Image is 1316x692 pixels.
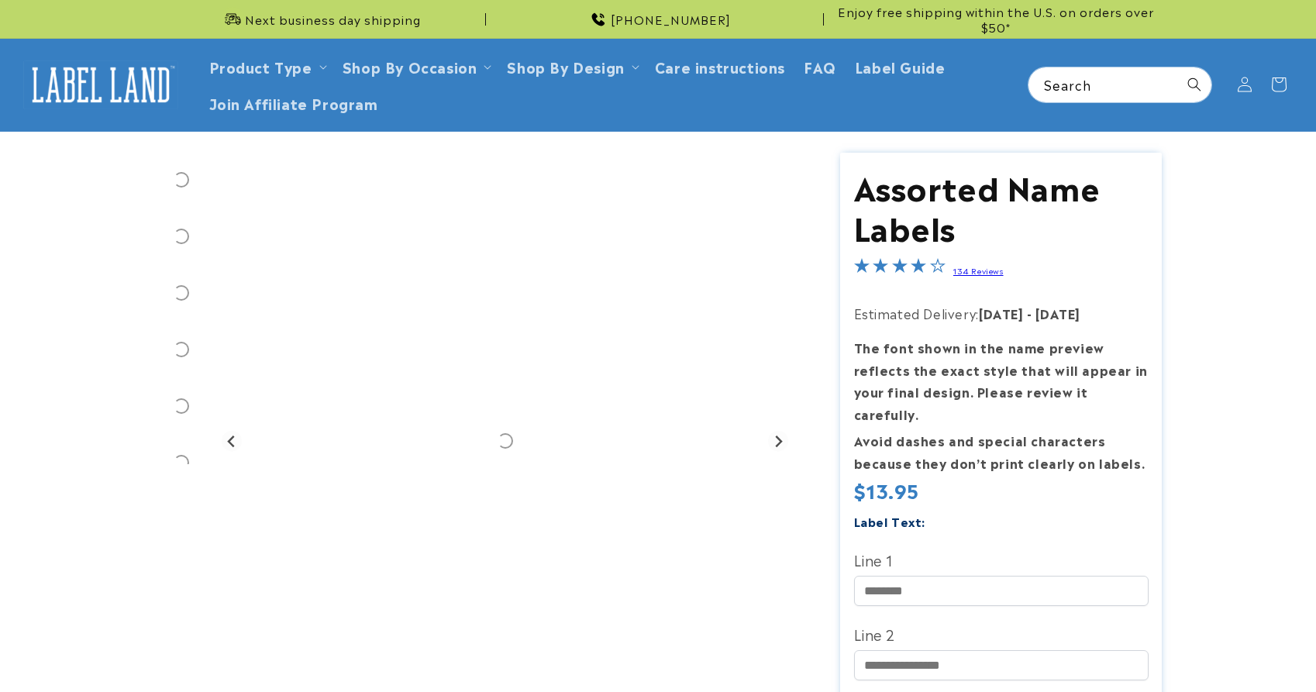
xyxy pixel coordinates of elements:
[854,547,1149,572] label: Line 1
[154,436,208,490] div: Go to slide 7
[154,322,208,377] div: Go to slide 5
[990,619,1300,677] iframe: Gorgias Floating Chat
[854,478,920,502] span: $13.95
[979,304,1024,322] strong: [DATE]
[655,57,785,75] span: Care instructions
[794,48,846,84] a: FAQ
[854,431,1145,472] strong: Avoid dashes and special characters because they don’t print clearly on labels.
[200,84,388,121] a: Join Affiliate Program
[854,302,1149,325] p: Estimated Delivery:
[154,153,208,207] div: Go to slide 2
[854,338,1148,423] strong: The font shown in the name preview reflects the exact style that will appear in your final design...
[1035,304,1080,322] strong: [DATE]
[854,260,946,278] span: 4.2-star overall rating
[953,265,1004,276] a: 134 Reviews
[154,379,208,433] div: Go to slide 6
[209,56,312,77] a: Product Type
[245,12,421,27] span: Next business day shipping
[646,48,794,84] a: Care instructions
[854,621,1149,646] label: Line 2
[1177,67,1211,102] button: Search
[18,55,184,115] a: Label Land
[611,12,731,27] span: [PHONE_NUMBER]
[154,266,208,320] div: Go to slide 4
[1027,304,1032,322] strong: -
[209,94,378,112] span: Join Affiliate Program
[804,57,836,75] span: FAQ
[222,431,243,452] button: Go to last slide
[154,209,208,263] div: Go to slide 3
[333,48,498,84] summary: Shop By Occasion
[23,60,178,108] img: Label Land
[846,48,955,84] a: Label Guide
[855,57,946,75] span: Label Guide
[768,431,789,452] button: Next slide
[507,56,624,77] a: Shop By Design
[854,166,1149,246] h1: Assorted Name Labels
[498,48,645,84] summary: Shop By Design
[343,57,477,75] span: Shop By Occasion
[854,512,926,530] label: Label Text:
[200,48,333,84] summary: Product Type
[830,4,1162,34] span: Enjoy free shipping within the U.S. on orders over $50*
